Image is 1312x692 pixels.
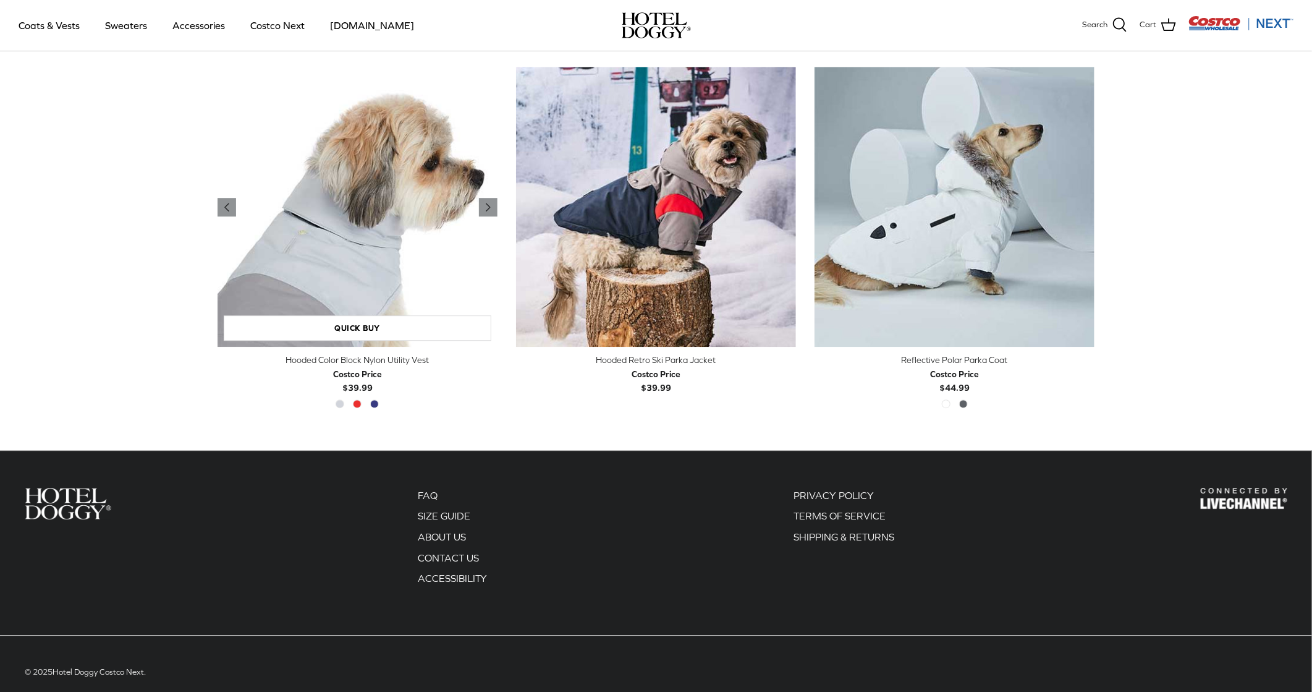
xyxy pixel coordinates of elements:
a: Previous [479,198,497,216]
a: TERMS OF SERVICE [794,510,886,521]
a: Cart [1140,17,1176,33]
a: Reflective Polar Parka Coat [815,67,1094,347]
b: $39.99 [632,367,680,393]
a: Visit Costco Next [1188,23,1293,33]
a: Hooded Color Block Nylon Utility Vest [218,67,497,347]
a: PRIVACY POLICY [794,490,874,501]
a: Previous [218,198,236,216]
div: Reflective Polar Parka Coat [815,353,1094,367]
a: Coats & Vests [7,4,91,46]
a: hoteldoggy.com hoteldoggycom [622,12,691,38]
img: Hotel Doggy Costco Next [1201,488,1287,510]
a: Quick buy [224,315,491,341]
span: Cart [1140,19,1156,32]
div: Secondary navigation [781,488,907,592]
a: [DOMAIN_NAME] [319,4,425,46]
a: Hooded Color Block Nylon Utility Vest Costco Price$39.99 [218,353,497,395]
b: $39.99 [333,367,382,393]
a: Hotel Doggy Costco Next [53,667,144,677]
div: Secondary navigation [405,488,500,592]
b: $44.99 [930,367,979,393]
img: Costco Next [1188,15,1293,31]
a: Reflective Polar Parka Coat Costco Price$44.99 [815,353,1094,395]
div: Costco Price [333,367,382,381]
div: Hooded Retro Ski Parka Jacket [516,353,796,367]
img: hoteldoggycom [622,12,691,38]
a: Sweaters [94,4,158,46]
a: Hooded Retro Ski Parka Jacket Costco Price$39.99 [516,353,796,395]
a: Costco Next [239,4,316,46]
a: FAQ [418,490,438,501]
span: © 2025 . [25,667,146,677]
div: Hooded Color Block Nylon Utility Vest [218,353,497,367]
img: Hotel Doggy Costco Next [25,488,111,519]
a: CONTACT US [418,552,479,563]
a: SIZE GUIDE [418,510,470,521]
a: Hooded Retro Ski Parka Jacket [516,67,796,347]
span: Search [1082,19,1107,32]
a: Search [1082,17,1127,33]
a: Accessories [161,4,236,46]
a: ABOUT US [418,531,466,542]
a: SHIPPING & RETURNS [794,531,894,542]
a: ACCESSIBILITY [418,573,488,584]
div: Costco Price [930,367,979,381]
div: Costco Price [632,367,680,381]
